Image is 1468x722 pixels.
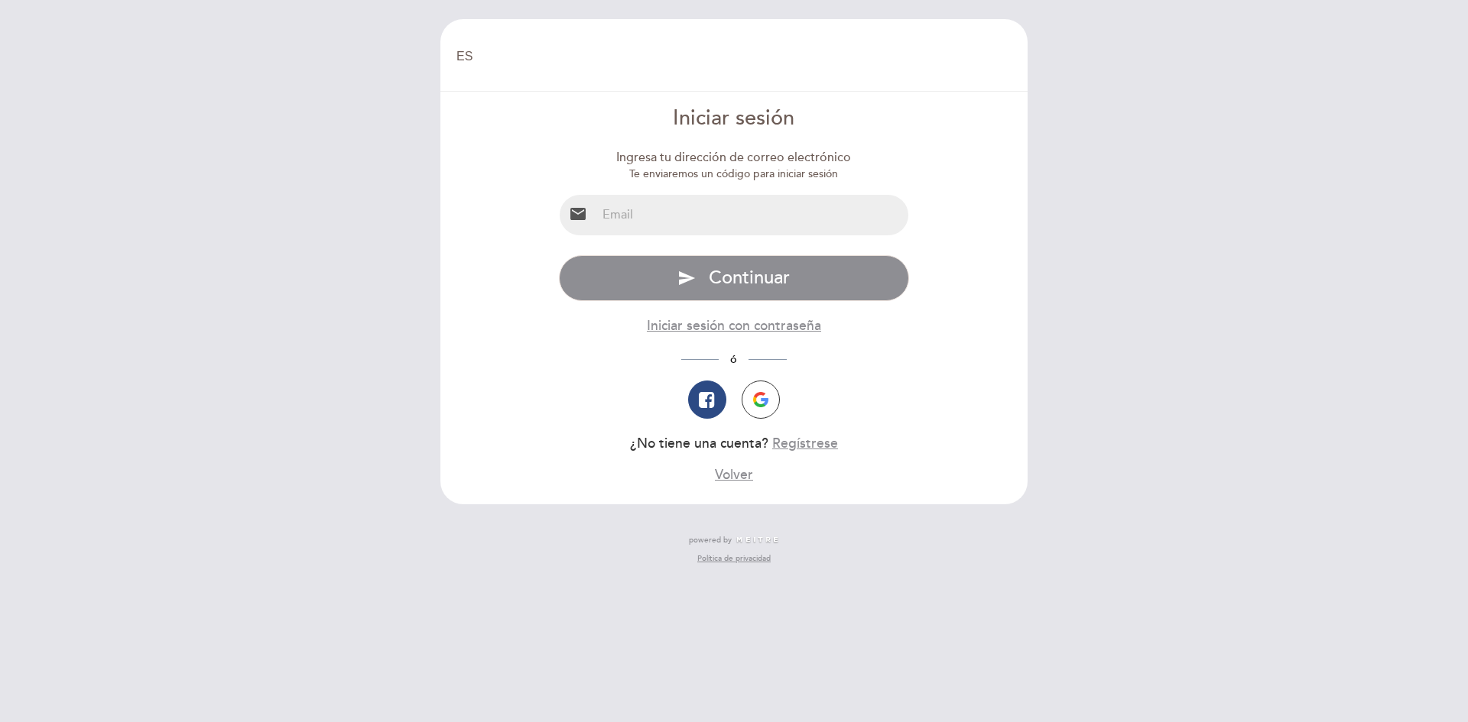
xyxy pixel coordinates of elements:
a: Política de privacidad [697,553,771,564]
button: Regístrese [772,434,838,453]
span: powered by [689,535,732,546]
button: Iniciar sesión con contraseña [647,316,821,335]
div: Iniciar sesión [559,104,910,134]
button: Volver [715,465,753,484]
input: Email [596,195,909,235]
div: Te enviaremos un código para iniciar sesión [559,167,910,182]
span: ó [719,353,749,366]
img: icon-google.png [753,392,768,407]
span: Continuar [709,267,790,289]
div: Ingresa tu dirección de correo electrónico [559,149,910,167]
i: email [569,205,587,223]
img: MEITRE [736,536,779,544]
button: send Continuar [559,255,910,301]
span: ¿No tiene una cuenta? [630,435,768,452]
a: powered by [689,535,779,546]
i: send [677,269,696,287]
